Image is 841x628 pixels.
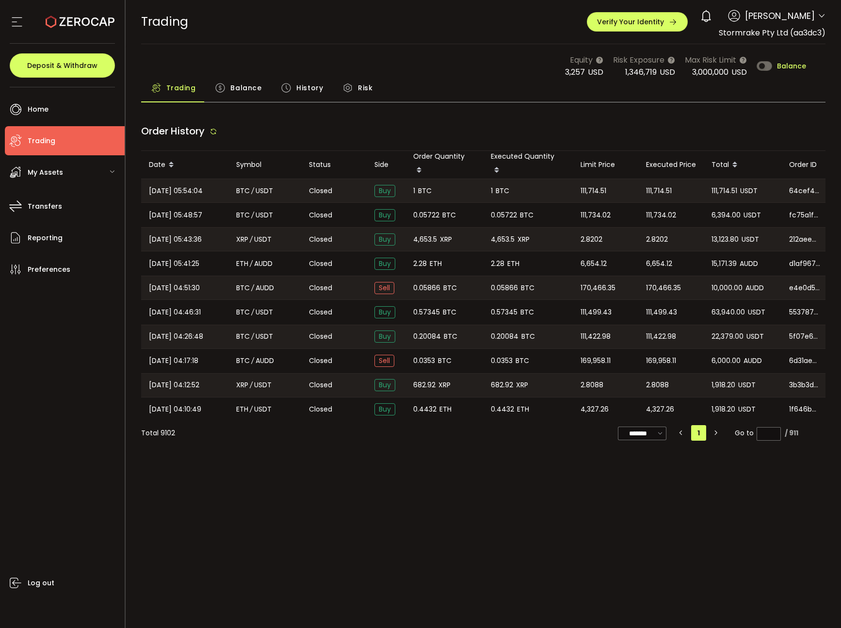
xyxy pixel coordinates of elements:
[738,380,756,391] span: USDT
[309,234,332,245] span: Closed
[413,210,439,221] span: 0.05722
[491,404,514,415] span: 0.4432
[149,258,199,269] span: [DATE] 05:41:25
[236,210,250,221] span: BTC
[141,428,175,438] div: Total 9102
[746,331,764,342] span: USDT
[309,404,332,414] span: Closed
[374,306,395,318] span: Buy
[712,282,743,294] span: 10,000.00
[491,258,504,269] span: 2.28
[712,258,737,269] span: 15,171.39
[440,234,452,245] span: XRP
[251,282,254,294] em: /
[748,307,765,318] span: USDT
[491,234,515,245] span: 4,653.5
[230,78,261,98] span: Balance
[646,307,677,318] span: 111,499.43
[358,78,372,98] span: Risk
[236,234,248,245] span: XRP
[149,380,199,391] span: [DATE] 04:12:52
[374,355,394,367] span: Sell
[491,307,518,318] span: 0.57345
[646,258,672,269] span: 6,654.12
[236,404,248,415] span: ETH
[745,282,764,294] span: AUDD
[646,380,669,391] span: 2.8088
[309,283,332,293] span: Closed
[491,282,518,294] span: 0.05866
[781,159,837,170] div: Order ID
[517,404,529,415] span: ETH
[367,159,405,170] div: Side
[712,404,735,415] span: 1,918.20
[581,258,607,269] span: 6,654.12
[712,185,737,197] span: 111,714.51
[443,307,456,318] span: BTC
[309,210,332,220] span: Closed
[256,355,274,366] span: AUDD
[443,282,457,294] span: BTC
[256,185,273,197] span: USDT
[296,78,323,98] span: History
[483,151,573,179] div: Executed Quantity
[28,231,63,245] span: Reporting
[789,259,820,269] span: d1af967f-af6a-4aec-82fb-6ef06e47fd08
[745,9,815,22] span: [PERSON_NAME]
[256,307,273,318] span: USDT
[491,380,513,391] span: 682.92
[638,159,704,170] div: Executed Price
[789,283,820,293] span: e4e0d51e-4b64-4f7f-b7b5-b8c4251d73e0
[719,27,825,38] span: Stormrake Pty Ltd (aa3dc3)
[236,258,248,269] span: ETH
[374,209,395,221] span: Buy
[646,355,676,366] span: 169,958.11
[413,234,437,245] span: 4,653.5
[573,159,638,170] div: Limit Price
[149,282,200,294] span: [DATE] 04:51:30
[254,234,272,245] span: USDT
[789,404,820,414] span: 1f646b4e-11b4-4d9b-bcf3-200202b47662
[518,234,530,245] span: XRP
[149,307,201,318] span: [DATE] 04:46:31
[685,54,736,66] span: Max Risk Limit
[149,210,202,221] span: [DATE] 05:48:57
[309,331,332,342] span: Closed
[581,331,611,342] span: 111,422.98
[521,282,534,294] span: BTC
[740,258,758,269] span: AUDD
[581,185,606,197] span: 111,714.51
[744,210,761,221] span: USDT
[692,66,728,78] span: 3,000,000
[789,234,820,245] span: 212aee6b-5e5f-4793-aece-8cee5bddd8ea
[712,234,739,245] span: 13,123.80
[309,380,332,390] span: Closed
[149,185,203,197] span: [DATE] 05:54:04
[256,331,273,342] span: USDT
[254,258,273,269] span: AUDD
[565,66,585,78] span: 3,257
[149,355,198,366] span: [DATE] 04:17:18
[301,159,367,170] div: Status
[789,210,820,220] span: fc75a1f3-e60d-4858-917c-bf183b63290e
[740,185,758,197] span: USDT
[413,355,435,366] span: 0.0353
[704,157,781,173] div: Total
[374,403,395,415] span: Buy
[660,66,675,78] span: USD
[413,307,440,318] span: 0.57345
[646,234,668,245] span: 2.8202
[251,355,254,366] em: /
[507,258,519,269] span: ETH
[496,185,509,197] span: BTC
[413,331,441,342] span: 0.20084
[28,199,62,214] span: Transfers
[149,331,203,342] span: [DATE] 04:26:48
[625,66,657,78] span: 1,346,719
[166,78,196,98] span: Trading
[587,12,688,32] button: Verify Your Identity
[491,355,513,366] span: 0.0353
[418,185,432,197] span: BTC
[439,404,452,415] span: ETH
[374,379,395,391] span: Buy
